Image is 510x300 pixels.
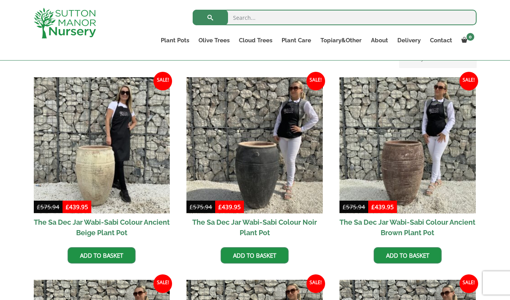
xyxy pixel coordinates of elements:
[186,213,323,241] h2: The Sa Dec Jar Wabi-Sabi Colour Noir Plant Pot
[66,203,88,211] bdi: 439.95
[37,203,59,211] bdi: 575.94
[218,203,222,211] span: £
[457,35,477,46] a: 0
[153,72,172,90] span: Sale!
[339,77,476,213] img: The Sa Dec Jar Wabi-Sabi Colour Ancient Brown Plant Pot
[68,247,136,264] a: Add to basket: “The Sa Dec Jar Wabi-Sabi Colour Ancient Beige Plant Pot”
[306,72,325,90] span: Sale!
[34,8,96,38] img: logo
[371,203,394,211] bdi: 439.95
[393,35,425,46] a: Delivery
[186,77,323,241] a: Sale! The Sa Dec Jar Wabi-Sabi Colour Noir Plant Pot
[218,203,241,211] bdi: 439.95
[425,35,457,46] a: Contact
[343,203,365,211] bdi: 575.94
[306,274,325,293] span: Sale!
[234,35,277,46] a: Cloud Trees
[316,35,366,46] a: Topiary&Other
[339,213,476,241] h2: The Sa Dec Jar Wabi-Sabi Colour Ancient Brown Plant Pot
[186,77,323,213] img: The Sa Dec Jar Wabi-Sabi Colour Noir Plant Pot
[153,274,172,293] span: Sale!
[34,77,170,213] img: The Sa Dec Jar Wabi-Sabi Colour Ancient Beige Plant Pot
[156,35,194,46] a: Plant Pots
[366,35,393,46] a: About
[460,274,478,293] span: Sale!
[193,10,477,25] input: Search...
[277,35,316,46] a: Plant Care
[34,213,170,241] h2: The Sa Dec Jar Wabi-Sabi Colour Ancient Beige Plant Pot
[466,33,474,41] span: 0
[221,247,289,264] a: Add to basket: “The Sa Dec Jar Wabi-Sabi Colour Noir Plant Pot”
[66,203,69,211] span: £
[339,77,476,241] a: Sale! The Sa Dec Jar Wabi-Sabi Colour Ancient Brown Plant Pot
[34,77,170,241] a: Sale! The Sa Dec Jar Wabi-Sabi Colour Ancient Beige Plant Pot
[371,203,375,211] span: £
[190,203,193,211] span: £
[190,203,212,211] bdi: 575.94
[460,72,478,90] span: Sale!
[343,203,346,211] span: £
[37,203,40,211] span: £
[194,35,234,46] a: Olive Trees
[374,247,442,264] a: Add to basket: “The Sa Dec Jar Wabi-Sabi Colour Ancient Brown Plant Pot”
